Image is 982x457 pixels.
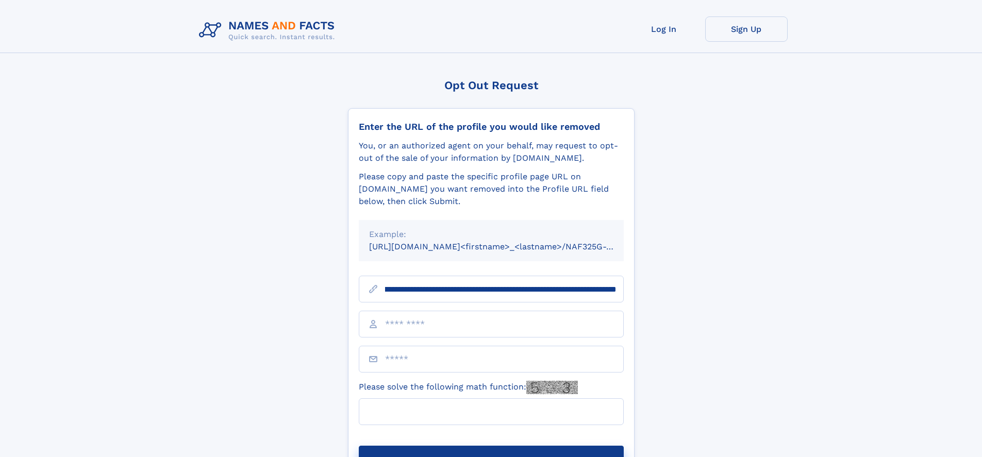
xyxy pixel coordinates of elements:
[348,79,635,92] div: Opt Out Request
[359,381,578,394] label: Please solve the following math function:
[623,16,705,42] a: Log In
[369,242,643,251] small: [URL][DOMAIN_NAME]<firstname>_<lastname>/NAF325G-xxxxxxxx
[369,228,613,241] div: Example:
[195,16,343,44] img: Logo Names and Facts
[705,16,788,42] a: Sign Up
[359,121,624,132] div: Enter the URL of the profile you would like removed
[359,171,624,208] div: Please copy and paste the specific profile page URL on [DOMAIN_NAME] you want removed into the Pr...
[359,140,624,164] div: You, or an authorized agent on your behalf, may request to opt-out of the sale of your informatio...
